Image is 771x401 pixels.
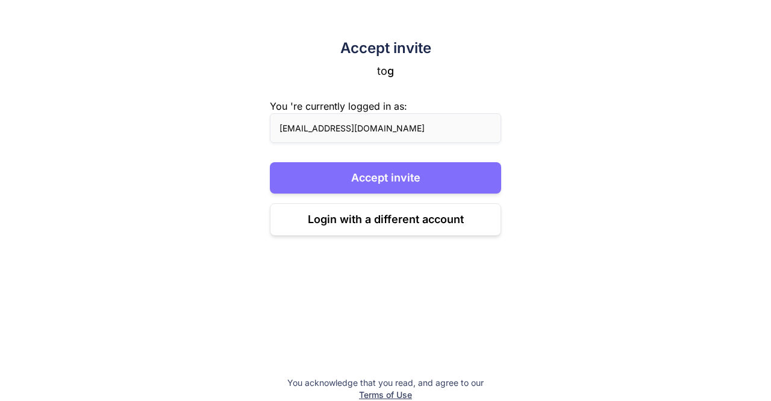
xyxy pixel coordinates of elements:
[270,39,501,58] h2: Accept invite
[287,377,484,389] p: You acknowledge that you read, and agree to our
[270,203,501,236] button: Login with a different account
[287,389,484,401] p: Terms of Use
[270,99,501,113] div: You 're currently logged in as:
[387,65,394,77] span: g
[270,162,501,194] button: Accept invite
[270,63,501,80] p: to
